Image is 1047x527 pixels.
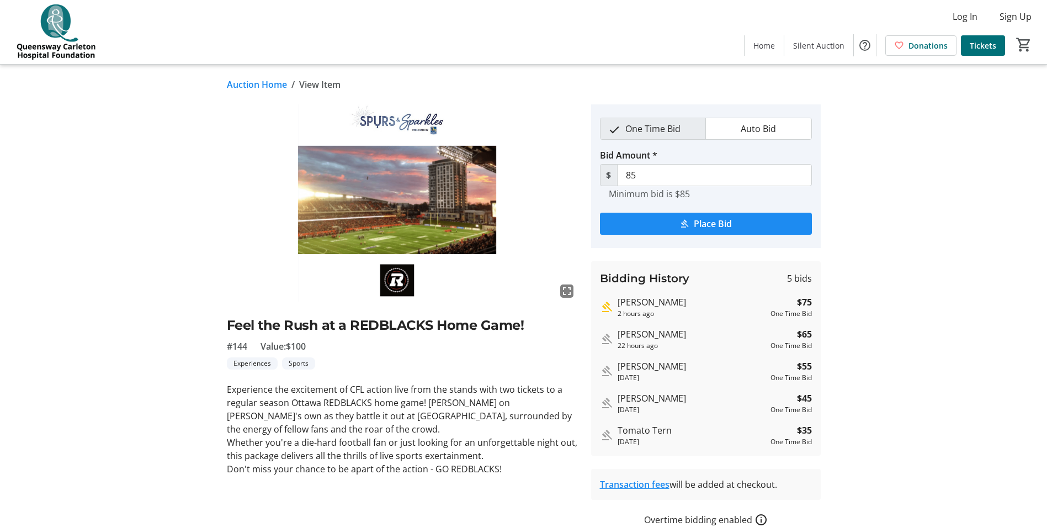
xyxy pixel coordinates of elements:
[797,360,812,373] strong: $55
[227,315,578,335] h2: Feel the Rush at a REDBLACKS Home Game!
[618,296,766,309] div: [PERSON_NAME]
[291,78,295,91] span: /
[753,40,775,51] span: Home
[600,213,812,235] button: Place Bid
[600,149,657,162] label: Bid Amount *
[784,35,853,56] a: Silent Auction
[770,437,812,447] div: One Time Bid
[227,340,247,353] span: #144
[618,437,766,447] div: [DATE]
[619,118,687,139] span: One Time Bid
[609,188,690,199] tr-hint: Minimum bid is $85
[770,373,812,383] div: One Time Bid
[600,429,613,442] mat-icon: Outbid
[944,8,986,25] button: Log In
[618,328,766,341] div: [PERSON_NAME]
[770,405,812,415] div: One Time Bid
[793,40,844,51] span: Silent Auction
[618,405,766,415] div: [DATE]
[797,328,812,341] strong: $65
[282,357,315,370] tr-label-badge: Sports
[600,478,669,491] a: Transaction fees
[600,301,613,314] mat-icon: Highest bid
[227,104,578,302] img: Image
[600,478,812,491] div: will be added at checkout.
[600,365,613,378] mat-icon: Outbid
[618,341,766,351] div: 22 hours ago
[797,392,812,405] strong: $45
[600,333,613,346] mat-icon: Outbid
[885,35,956,56] a: Donations
[734,118,783,139] span: Auto Bid
[618,373,766,383] div: [DATE]
[953,10,977,23] span: Log In
[1000,10,1032,23] span: Sign Up
[797,424,812,437] strong: $35
[770,309,812,319] div: One Time Bid
[854,34,876,56] button: Help
[227,462,578,476] p: Don't miss your chance to be apart of the action - GO REDBLACKS!
[560,284,573,298] mat-icon: fullscreen
[745,35,784,56] a: Home
[797,296,812,309] strong: $75
[618,392,766,405] div: [PERSON_NAME]
[694,217,732,230] span: Place Bid
[600,270,689,287] h3: Bidding History
[618,309,766,319] div: 2 hours ago
[227,436,578,462] p: Whether you're a die-hard football fan or just looking for an unforgettable night out, this packa...
[618,424,766,437] div: Tomato Tern
[591,513,821,526] div: Overtime bidding enabled
[908,40,948,51] span: Donations
[600,397,613,410] mat-icon: Outbid
[1014,35,1034,55] button: Cart
[754,513,768,526] a: How overtime bidding works for silent auctions
[770,341,812,351] div: One Time Bid
[991,8,1040,25] button: Sign Up
[227,78,287,91] a: Auction Home
[600,164,618,186] span: $
[7,4,105,60] img: QCH Foundation's Logo
[299,78,341,91] span: View Item
[787,272,812,285] span: 5 bids
[970,40,996,51] span: Tickets
[227,383,578,436] p: Experience the excitement of CFL action live from the stands with two tickets to a regular season...
[261,340,306,353] span: Value: $100
[961,35,1005,56] a: Tickets
[618,360,766,373] div: [PERSON_NAME]
[227,357,278,370] tr-label-badge: Experiences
